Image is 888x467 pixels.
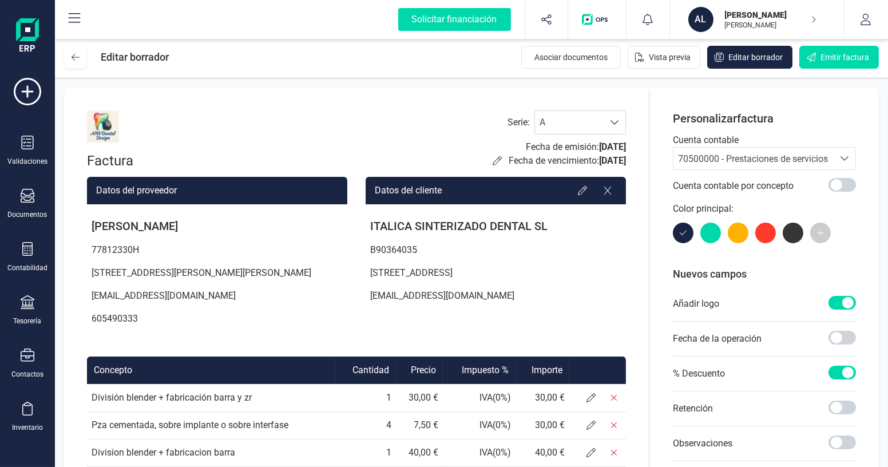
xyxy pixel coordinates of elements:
span: [DATE] [599,155,626,166]
label: Serie : [508,116,530,129]
div: Documentos [8,210,47,219]
th: Concepto [87,357,335,384]
button: Editar borrador [707,46,792,69]
p: B90364035 [366,239,626,262]
th: Importe [516,357,569,384]
img: Logo de OPS [582,14,612,25]
div: Datos del proveedor [87,177,347,204]
span: A [535,111,604,134]
div: Editar borrador [101,46,169,69]
th: Impuesto % [443,357,516,384]
div: Seleccione una cuenta [834,148,855,169]
p: [PERSON_NAME] [87,213,347,239]
p: Cuenta contable por concepto [673,179,794,193]
td: 1 [335,384,396,411]
td: 40,00 € [396,439,443,466]
div: Validaciones [7,157,47,166]
div: Factura [87,152,179,170]
p: Cuenta contable [673,133,856,147]
th: Precio [396,357,443,384]
td: 30,00 € [396,384,443,411]
td: IVA ( 0 %) [443,384,516,411]
p: [PERSON_NAME] [725,9,816,21]
td: 7,50 € [396,411,443,439]
th: Cantidad [335,357,396,384]
span: Editar borrador [728,52,783,63]
p: Retención [673,402,713,415]
p: ITALICA SINTERIZADO DENTAL SL [366,213,626,239]
div: Solicitar financiación [398,8,511,31]
button: AL[PERSON_NAME][PERSON_NAME] [684,1,830,38]
button: Solicitar financiación [384,1,525,38]
img: Logo de la factura [87,110,119,143]
p: % Descuento [673,367,725,381]
button: Asociar documentos [521,46,621,69]
button: Vista previa [628,46,700,69]
div: Tesorería [14,316,42,326]
span: Emitir factura [820,52,869,63]
p: 77812330H [87,239,347,262]
p: [PERSON_NAME] [725,21,816,30]
td: IVA ( 0 %) [443,439,516,466]
td: 40,00 € [516,439,569,466]
td: 30,00 € [516,411,569,439]
p: Añadir logo [673,297,719,311]
div: AL [688,7,713,32]
div: Contactos [11,370,43,379]
p: Fecha de la operación [673,332,762,346]
td: Division blender + fabricacion barra [87,439,335,466]
td: 1 [335,439,396,466]
p: Fecha de emisión: [526,140,626,154]
p: [STREET_ADDRESS][PERSON_NAME][PERSON_NAME] [87,262,347,284]
p: [EMAIL_ADDRESS][DOMAIN_NAME] [366,284,626,307]
td: 4 [335,411,396,439]
p: 605490333 [87,307,347,330]
p: [STREET_ADDRESS] [366,262,626,284]
div: Contabilidad [7,263,47,272]
span: Asociar documentos [534,52,608,63]
span: Vista previa [649,52,691,63]
p: Fecha de vencimiento: [509,154,626,168]
p: Personalizar factura [673,110,856,126]
td: División blender + fabricación barra y zr [87,384,335,411]
button: Emitir factura [799,46,879,69]
img: Logo Finanedi [16,18,39,55]
td: 30,00 € [516,384,569,411]
button: Logo de OPS [575,1,619,38]
span: 70500000 - Prestaciones de servicios [678,153,828,164]
div: Datos del cliente [366,177,626,204]
span: [DATE] [599,141,626,152]
td: Pza cementada, sobre implante o sobre interfase [87,411,335,439]
p: Observaciones [673,437,732,450]
p: Nuevos campos [673,266,856,282]
div: Inventario [12,423,43,432]
p: Color principal: [673,202,856,216]
td: IVA ( 0 %) [443,411,516,439]
p: [EMAIL_ADDRESS][DOMAIN_NAME] [87,284,347,307]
